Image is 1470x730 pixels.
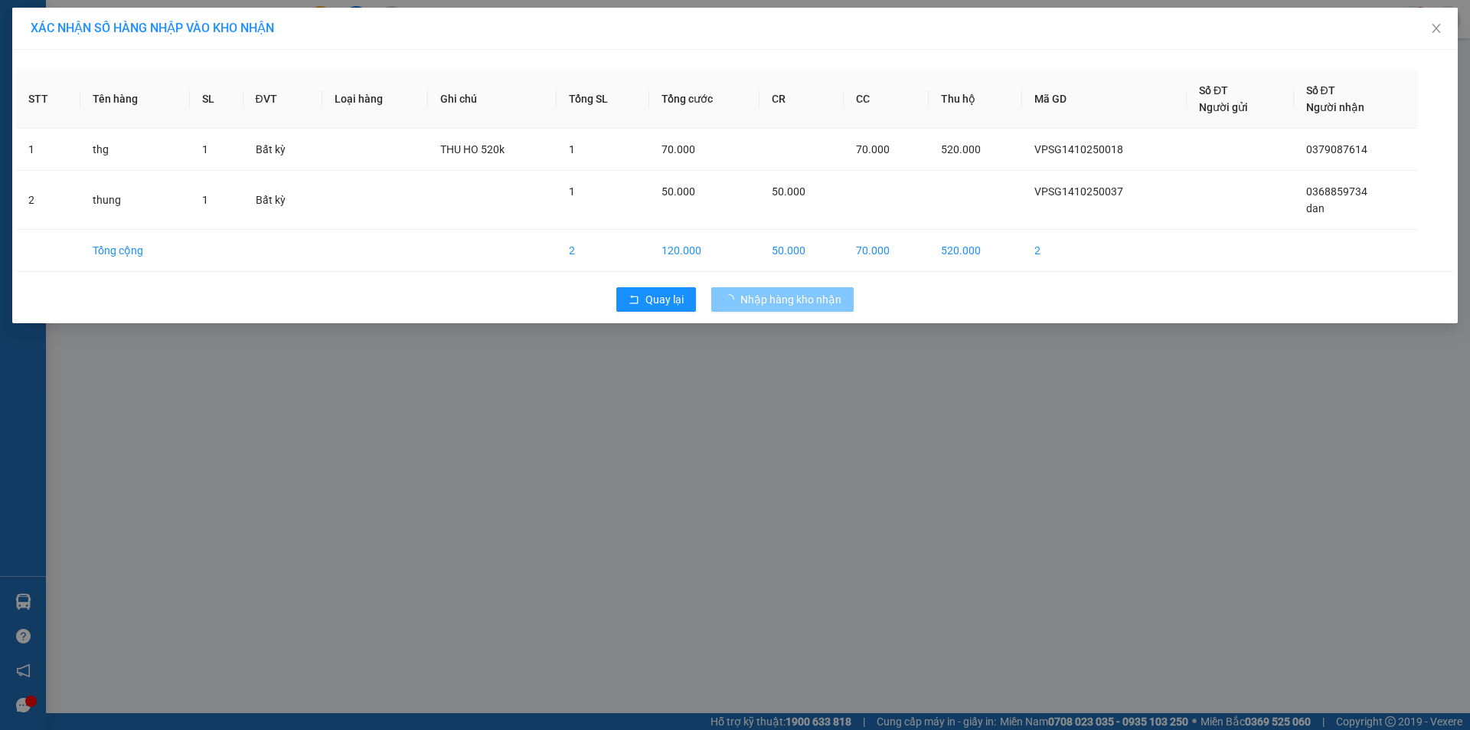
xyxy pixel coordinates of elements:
[569,185,575,198] span: 1
[661,185,695,198] span: 50.000
[202,143,208,155] span: 1
[929,230,1022,272] td: 520.000
[844,230,928,272] td: 70.000
[440,143,505,155] span: THU HO 520k
[1199,101,1248,113] span: Người gửi
[1306,143,1367,155] span: 0379087614
[243,129,322,171] td: Bất kỳ
[661,143,695,155] span: 70.000
[190,70,243,129] th: SL
[1034,185,1123,198] span: VPSG1410250037
[649,70,759,129] th: Tổng cước
[202,194,208,206] span: 1
[759,70,844,129] th: CR
[616,287,696,312] button: rollbackQuay lại
[243,171,322,230] td: Bất kỳ
[772,185,805,198] span: 50.000
[80,129,189,171] td: thg
[1022,70,1187,129] th: Mã GD
[322,70,428,129] th: Loại hàng
[1306,185,1367,198] span: 0368859734
[557,230,649,272] td: 2
[645,291,684,308] span: Quay lại
[1306,202,1325,214] span: dan
[243,70,322,129] th: ĐVT
[16,129,80,171] td: 1
[16,70,80,129] th: STT
[1306,84,1335,97] span: Số ĐT
[759,230,844,272] td: 50.000
[16,171,80,230] td: 2
[929,70,1022,129] th: Thu hộ
[724,294,740,305] span: loading
[1022,230,1187,272] td: 2
[557,70,649,129] th: Tổng SL
[1415,8,1458,51] button: Close
[569,143,575,155] span: 1
[1034,143,1123,155] span: VPSG1410250018
[649,230,759,272] td: 120.000
[80,230,189,272] td: Tổng cộng
[1430,22,1442,34] span: close
[740,291,841,308] span: Nhập hàng kho nhận
[629,294,639,306] span: rollback
[711,287,854,312] button: Nhập hàng kho nhận
[31,21,274,35] span: XÁC NHẬN SỐ HÀNG NHẬP VÀO KHO NHẬN
[941,143,981,155] span: 520.000
[80,171,189,230] td: thung
[856,143,890,155] span: 70.000
[1199,84,1228,97] span: Số ĐT
[428,70,557,129] th: Ghi chú
[80,70,189,129] th: Tên hàng
[844,70,928,129] th: CC
[1306,101,1364,113] span: Người nhận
